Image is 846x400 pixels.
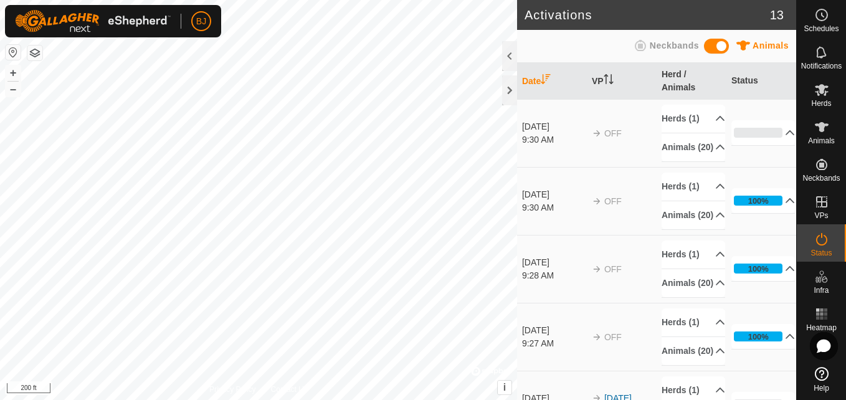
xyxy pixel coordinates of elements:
[662,240,725,269] p-accordion-header: Herds (1)
[592,196,602,206] img: arrow
[662,337,725,365] p-accordion-header: Animals (20)
[808,137,835,145] span: Animals
[770,6,784,24] span: 13
[726,63,796,100] th: Status
[662,133,725,161] p-accordion-header: Animals (20)
[753,40,789,50] span: Animals
[604,264,622,274] span: OFF
[522,337,586,350] div: 9:27 AM
[587,63,657,100] th: VP
[734,264,782,274] div: 100%
[811,100,831,107] span: Herds
[801,62,842,70] span: Notifications
[522,201,586,214] div: 9:30 AM
[6,82,21,97] button: –
[650,40,699,50] span: Neckbands
[6,45,21,60] button: Reset Map
[592,264,602,274] img: arrow
[525,7,770,22] h2: Activations
[731,188,795,213] p-accordion-header: 100%
[522,269,586,282] div: 9:28 AM
[517,63,587,100] th: Date
[604,128,622,138] span: OFF
[15,10,171,32] img: Gallagher Logo
[814,212,828,219] span: VPs
[802,174,840,182] span: Neckbands
[522,256,586,269] div: [DATE]
[503,382,506,393] span: i
[592,332,602,342] img: arrow
[806,324,837,331] span: Heatmap
[731,324,795,349] p-accordion-header: 100%
[734,331,782,341] div: 100%
[814,384,829,392] span: Help
[731,120,795,145] p-accordion-header: 0%
[604,196,622,206] span: OFF
[522,324,586,337] div: [DATE]
[734,196,782,206] div: 100%
[498,381,511,394] button: i
[6,65,21,80] button: +
[731,256,795,281] p-accordion-header: 100%
[271,384,308,395] a: Contact Us
[662,105,725,133] p-accordion-header: Herds (1)
[748,195,769,207] div: 100%
[662,308,725,336] p-accordion-header: Herds (1)
[522,120,586,133] div: [DATE]
[797,362,846,397] a: Help
[522,133,586,146] div: 9:30 AM
[804,25,839,32] span: Schedules
[734,128,782,138] div: 0%
[662,173,725,201] p-accordion-header: Herds (1)
[541,76,551,86] p-sorticon: Activate to sort
[662,201,725,229] p-accordion-header: Animals (20)
[748,331,769,343] div: 100%
[592,128,602,138] img: arrow
[662,269,725,297] p-accordion-header: Animals (20)
[522,188,586,201] div: [DATE]
[810,249,832,257] span: Status
[27,45,42,60] button: Map Layers
[604,76,614,86] p-sorticon: Activate to sort
[209,384,256,395] a: Privacy Policy
[814,287,829,294] span: Infra
[196,15,206,28] span: BJ
[748,263,769,275] div: 100%
[657,63,726,100] th: Herd / Animals
[604,332,622,342] span: OFF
